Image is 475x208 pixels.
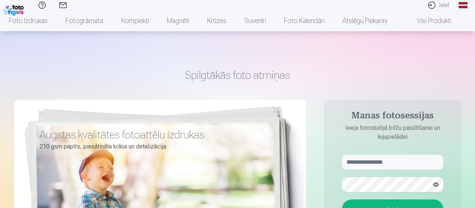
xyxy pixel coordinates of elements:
[39,128,266,141] h3: Augstas kvalitātes fotoattēlu izdrukas
[235,10,275,31] a: Suvenīri
[14,68,461,82] h1: Spilgtākās foto atmiņas
[112,10,158,31] a: Komplekti
[158,10,198,31] a: Magnēti
[335,110,451,124] h4: Manas fotosessijas
[198,10,235,31] a: Krūzes
[335,124,451,141] p: Ieeja fotostudijā bilžu pasūtīšanai un lejupielādei
[396,10,460,31] a: Visi produkti
[39,141,266,152] p: 210 gsm papīrs, piesātināta krāsa un detalizācija
[3,3,26,16] img: /fa1
[275,10,333,31] a: Foto kalendāri
[333,10,396,31] a: Atslēgu piekariņi
[57,10,112,31] a: Fotogrāmata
